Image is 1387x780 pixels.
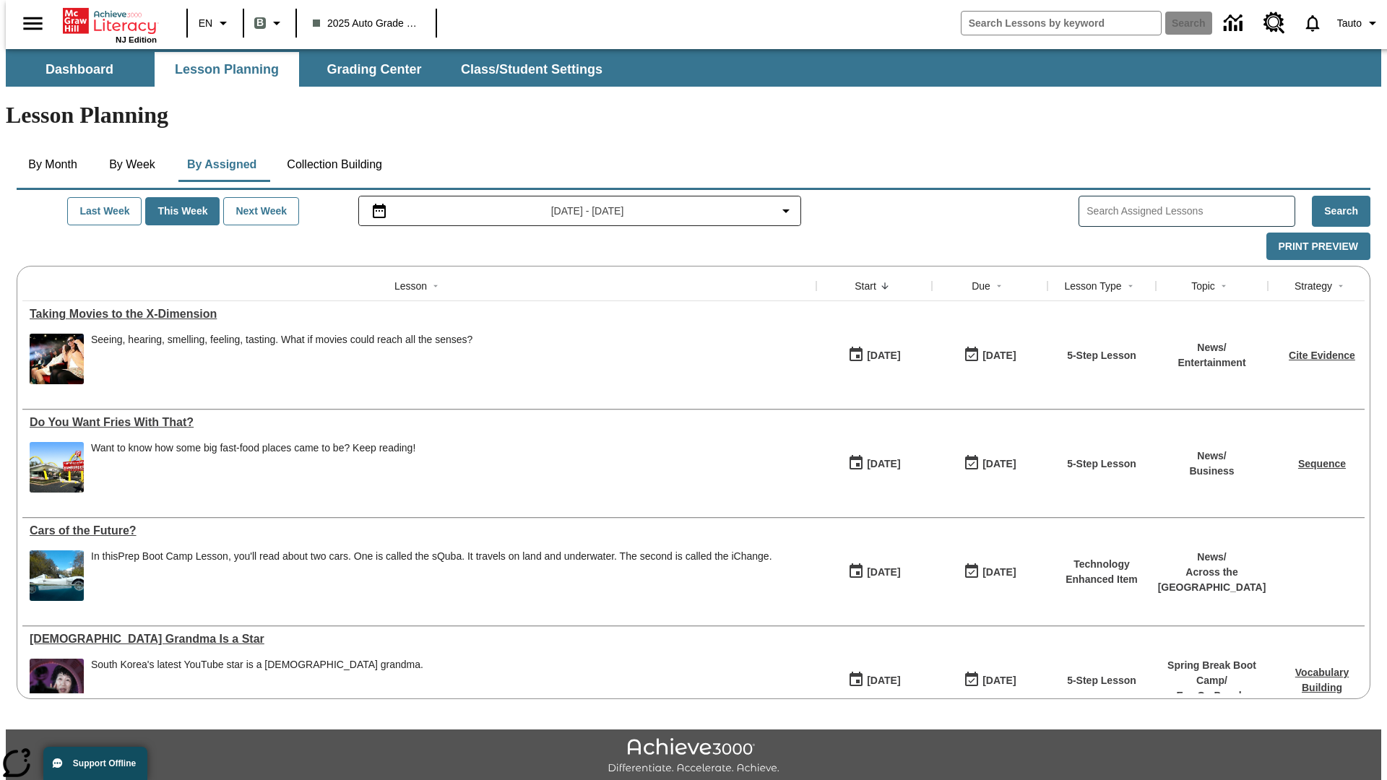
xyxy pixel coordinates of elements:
[302,52,446,87] button: Grading Center
[91,550,772,563] div: In this
[199,16,212,31] span: EN
[155,52,299,87] button: Lesson Planning
[1289,350,1355,361] a: Cite Evidence
[91,442,415,493] div: Want to know how some big fast-food places came to be? Keep reading!
[982,455,1016,473] div: [DATE]
[12,2,54,45] button: Open side menu
[91,334,472,384] div: Seeing, hearing, smelling, feeling, tasting. What if movies could reach all the senses?
[1158,550,1266,565] p: News /
[1312,196,1370,227] button: Search
[982,672,1016,690] div: [DATE]
[30,550,84,601] img: High-tech automobile treading water.
[867,563,900,581] div: [DATE]
[1189,464,1234,479] p: Business
[43,747,147,780] button: Support Offline
[1178,340,1245,355] p: News /
[1215,277,1232,295] button: Sort
[1191,279,1215,293] div: Topic
[1178,355,1245,370] p: Entertainment
[192,10,238,36] button: Language: EN, Select a language
[1266,233,1370,261] button: Print Preview
[959,558,1021,586] button: 08/01/26: Last day the lesson can be accessed
[67,197,142,225] button: Last Week
[63,5,157,44] div: Home
[959,667,1021,694] button: 03/14/26: Last day the lesson can be accessed
[30,416,809,429] div: Do You Want Fries With That?
[145,197,220,225] button: This Week
[1163,658,1261,688] p: Spring Break Boot Camp /
[867,672,900,690] div: [DATE]
[91,334,472,346] div: Seeing, hearing, smelling, feeling, tasting. What if movies could reach all the senses?
[30,633,809,646] div: South Korean Grandma Is a Star
[843,558,905,586] button: 07/01/25: First time the lesson was available
[867,455,900,473] div: [DATE]
[30,524,809,537] a: Cars of the Future? , Lessons
[982,563,1016,581] div: [DATE]
[1067,348,1136,363] p: 5-Step Lesson
[118,550,772,562] testabrev: Prep Boot Camp Lesson, you'll read about two cars. One is called the sQuba. It travels on land an...
[1331,10,1387,36] button: Profile/Settings
[6,49,1381,87] div: SubNavbar
[843,667,905,694] button: 03/14/25: First time the lesson was available
[30,308,809,321] a: Taking Movies to the X-Dimension, Lessons
[30,633,809,646] a: South Korean Grandma Is a Star, Lessons
[1055,557,1149,587] p: Technology Enhanced Item
[6,52,615,87] div: SubNavbar
[1086,201,1295,222] input: Search Assigned Lessons
[30,524,809,537] div: Cars of the Future?
[176,147,268,182] button: By Assigned
[1295,667,1349,693] a: Vocabulary Building
[365,202,795,220] button: Select the date range menu item
[982,347,1016,365] div: [DATE]
[1122,277,1139,295] button: Sort
[6,102,1381,129] h1: Lesson Planning
[1067,456,1136,472] p: 5-Step Lesson
[30,442,84,493] img: One of the first McDonald's stores, with the iconic red sign and golden arches.
[608,738,779,775] img: Achieve3000 Differentiate Accelerate Achieve
[959,342,1021,369] button: 08/24/25: Last day the lesson can be accessed
[63,6,157,35] a: Home
[30,659,84,709] img: 70 year-old Korean woman applying makeup for a YouTube video
[449,52,614,87] button: Class/Student Settings
[96,147,168,182] button: By Week
[256,14,264,32] span: B
[223,197,299,225] button: Next Week
[91,442,415,454] div: Want to know how some big fast-food places came to be? Keep reading!
[855,279,876,293] div: Start
[1295,279,1332,293] div: Strategy
[275,147,394,182] button: Collection Building
[876,277,894,295] button: Sort
[962,12,1161,35] input: search field
[1337,16,1362,31] span: Tauto
[73,758,136,768] span: Support Offline
[1298,458,1346,469] a: Sequence
[394,279,427,293] div: Lesson
[30,416,809,429] a: Do You Want Fries With That?, Lessons
[1064,279,1121,293] div: Lesson Type
[1189,448,1234,464] p: News /
[17,147,89,182] button: By Month
[1158,565,1266,595] p: Across the [GEOGRAPHIC_DATA]
[843,342,905,369] button: 08/18/25: First time the lesson was available
[777,202,795,220] svg: Collapse Date Range Filter
[1163,688,1261,703] p: Eye On People
[990,277,1008,295] button: Sort
[427,277,444,295] button: Sort
[91,659,423,709] div: South Korea's latest YouTube star is a 70-year-old grandma.
[91,659,423,671] div: South Korea's latest YouTube star is a [DEMOGRAPHIC_DATA] grandma.
[30,308,809,321] div: Taking Movies to the X-Dimension
[1332,277,1349,295] button: Sort
[30,334,84,384] img: Panel in front of the seats sprays water mist to the happy audience at a 4DX-equipped theater.
[91,550,772,601] div: In this Prep Boot Camp Lesson, you'll read about two cars. One is called the sQuba. It travels on...
[1255,4,1294,43] a: Resource Center, Will open in new tab
[843,450,905,477] button: 07/14/25: First time the lesson was available
[1215,4,1255,43] a: Data Center
[1294,4,1331,42] a: Notifications
[867,347,900,365] div: [DATE]
[959,450,1021,477] button: 07/20/26: Last day the lesson can be accessed
[7,52,152,87] button: Dashboard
